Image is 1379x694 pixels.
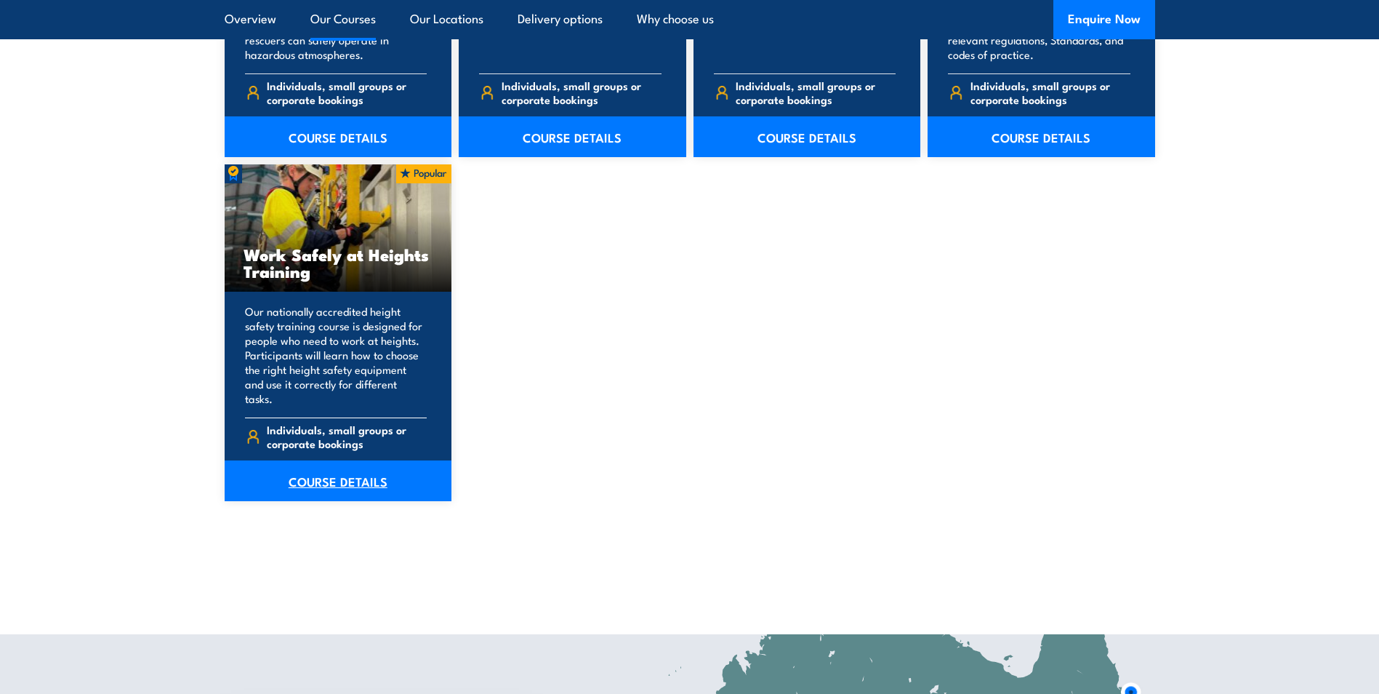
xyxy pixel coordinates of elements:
[928,116,1155,157] a: COURSE DETAILS
[267,423,427,450] span: Individuals, small groups or corporate bookings
[502,79,662,106] span: Individuals, small groups or corporate bookings
[693,116,921,157] a: COURSE DETAILS
[245,304,427,406] p: Our nationally accredited height safety training course is designed for people who need to work a...
[970,79,1130,106] span: Individuals, small groups or corporate bookings
[244,246,433,279] h3: Work Safely at Heights Training
[459,116,686,157] a: COURSE DETAILS
[736,79,896,106] span: Individuals, small groups or corporate bookings
[225,116,452,157] a: COURSE DETAILS
[267,79,427,106] span: Individuals, small groups or corporate bookings
[225,460,452,501] a: COURSE DETAILS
